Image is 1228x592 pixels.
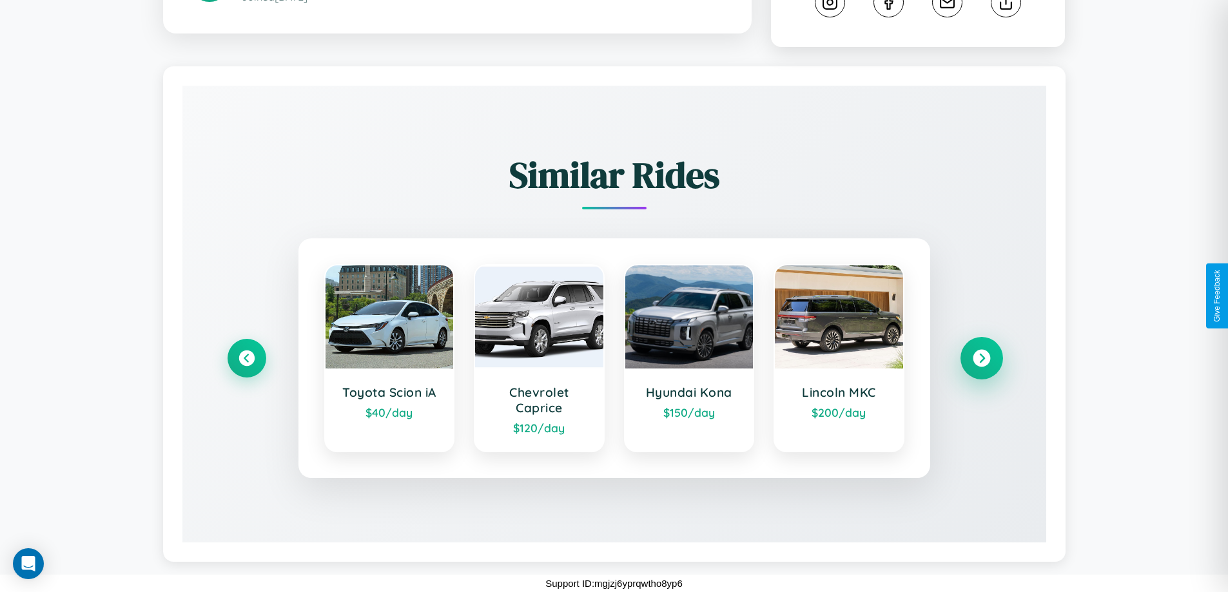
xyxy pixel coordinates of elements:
p: Support ID: mgjzj6yprqwtho8yp6 [545,575,683,592]
h3: Chevrolet Caprice [488,385,590,415]
h3: Hyundai Kona [638,385,741,400]
div: $ 200 /day [788,405,890,419]
div: Give Feedback [1213,270,1222,322]
h2: Similar Rides [228,150,1001,200]
div: Open Intercom Messenger [13,548,44,579]
div: $ 40 /day [338,405,441,419]
h3: Lincoln MKC [788,385,890,400]
h3: Toyota Scion iA [338,385,441,400]
div: $ 120 /day [488,421,590,435]
div: $ 150 /day [638,405,741,419]
a: Hyundai Kona$150/day [624,264,755,452]
a: Lincoln MKC$200/day [774,264,904,452]
a: Toyota Scion iA$40/day [324,264,455,452]
a: Chevrolet Caprice$120/day [474,264,605,452]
